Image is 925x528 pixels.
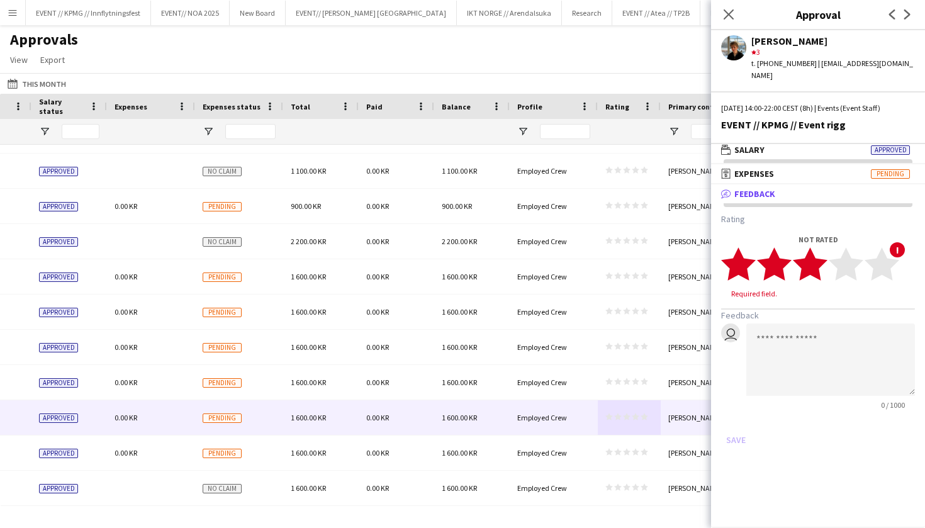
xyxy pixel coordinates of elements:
[203,308,242,317] span: Pending
[562,1,612,25] button: Research
[366,483,389,493] span: 0.00 KR
[661,365,749,400] div: [PERSON_NAME]
[366,307,389,317] span: 0.00 KR
[442,272,477,281] span: 1 600.00 KR
[366,201,389,211] span: 0.00 KR
[366,378,389,387] span: 0.00 KR
[291,413,326,422] span: 1 600.00 KR
[291,483,326,493] span: 1 600.00 KR
[540,124,590,139] input: Profile Filter Input
[366,448,389,458] span: 0.00 KR
[203,378,242,388] span: Pending
[871,169,910,179] span: Pending
[711,164,925,183] mat-expansion-panel-header: ExpensesPending
[517,448,567,458] span: Employed Crew
[734,188,775,199] span: Feedback
[115,413,137,422] span: 0.00 KR
[115,307,137,317] span: 0.00 KR
[203,413,242,423] span: Pending
[711,203,925,460] div: Feedback
[230,1,286,25] button: New Board
[721,213,915,225] h3: Rating
[39,449,78,458] span: Approved
[711,140,925,159] mat-expansion-panel-header: SalaryApproved
[871,400,915,410] span: 0 / 1000
[39,167,78,176] span: Approved
[62,124,99,139] input: Salary status Filter Input
[661,189,749,223] div: [PERSON_NAME]
[203,449,242,458] span: Pending
[151,1,230,25] button: EVENT// NOA 2025
[203,343,242,352] span: Pending
[751,58,915,81] div: t. [PHONE_NUMBER] | [EMAIL_ADDRESS][DOMAIN_NAME]
[39,202,78,211] span: Approved
[442,201,472,211] span: 900.00 KR
[517,378,567,387] span: Employed Crew
[661,435,749,470] div: [PERSON_NAME]
[517,102,542,111] span: Profile
[721,310,915,321] h3: Feedback
[203,102,261,111] span: Expenses status
[39,484,78,493] span: Approved
[291,201,321,211] span: 900.00 KR
[661,400,749,435] div: [PERSON_NAME]
[721,103,915,114] div: [DATE] 14:00-22:00 CEST (8h) | Events (Event Staff)
[366,166,389,176] span: 0.00 KR
[203,272,242,282] span: Pending
[115,378,137,387] span: 0.00 KR
[442,237,477,246] span: 2 200.00 KR
[115,342,137,352] span: 0.00 KR
[700,1,821,25] button: EVENT // Atea Community 2025
[661,295,749,329] div: [PERSON_NAME]
[5,52,33,68] a: View
[711,184,925,203] mat-expansion-panel-header: Feedback
[39,308,78,317] span: Approved
[225,124,276,139] input: Expenses status Filter Input
[661,259,749,294] div: [PERSON_NAME]
[286,1,457,25] button: EVENT// [PERSON_NAME] [GEOGRAPHIC_DATA]
[442,342,477,352] span: 1 600.00 KR
[203,237,242,247] span: No claim
[734,168,774,179] span: Expenses
[442,483,477,493] span: 1 600.00 KR
[291,272,326,281] span: 1 600.00 KR
[751,35,915,47] div: [PERSON_NAME]
[517,126,529,137] button: Open Filter Menu
[291,166,326,176] span: 1 100.00 KR
[35,52,70,68] a: Export
[291,307,326,317] span: 1 600.00 KR
[291,237,326,246] span: 2 200.00 KR
[115,448,137,458] span: 0.00 KR
[457,1,562,25] button: IKT NORGE // Arendalsuka
[517,272,567,281] span: Employed Crew
[734,144,765,155] span: Salary
[39,97,84,116] span: Salary status
[668,126,680,137] button: Open Filter Menu
[517,342,567,352] span: Employed Crew
[612,1,700,25] button: EVENT // Atea // TP2B
[442,102,471,111] span: Balance
[26,1,151,25] button: EVENT // KPMG // Innflytningsfest
[517,307,567,317] span: Employed Crew
[668,102,726,111] span: Primary contact
[115,201,137,211] span: 0.00 KR
[517,483,567,493] span: Employed Crew
[39,343,78,352] span: Approved
[442,448,477,458] span: 1 600.00 KR
[751,47,915,58] div: 3
[517,166,567,176] span: Employed Crew
[661,330,749,364] div: [PERSON_NAME]
[115,272,137,281] span: 0.00 KR
[39,237,78,247] span: Approved
[721,119,915,130] div: EVENT // KPMG // Event rigg
[203,202,242,211] span: Pending
[5,76,69,91] button: This Month
[291,378,326,387] span: 1 600.00 KR
[366,272,389,281] span: 0.00 KR
[517,413,567,422] span: Employed Crew
[517,237,567,246] span: Employed Crew
[39,126,50,137] button: Open Filter Menu
[721,235,915,244] div: Not rated
[366,237,389,246] span: 0.00 KR
[291,342,326,352] span: 1 600.00 KR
